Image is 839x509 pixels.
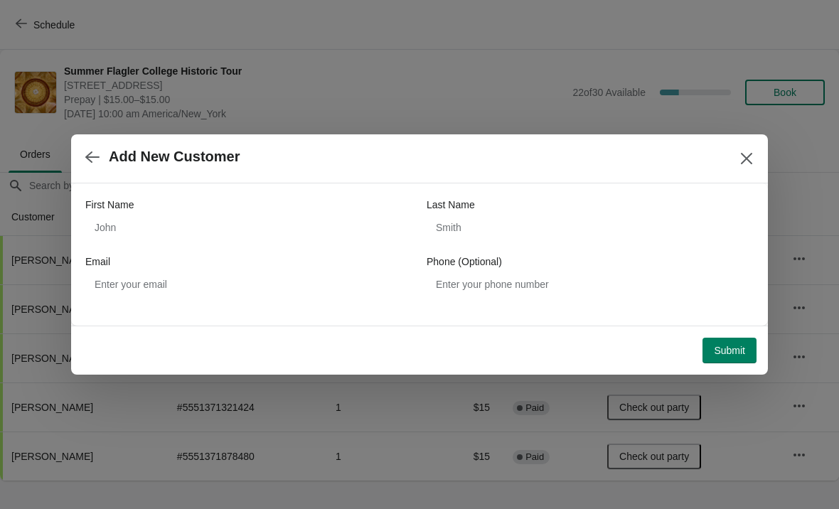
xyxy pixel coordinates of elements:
input: Enter your email [85,272,412,297]
h2: Add New Customer [109,149,240,165]
label: Last Name [427,198,475,212]
label: Phone (Optional) [427,254,502,269]
label: First Name [85,198,134,212]
button: Submit [702,338,757,363]
label: Email [85,254,110,269]
input: John [85,215,412,240]
input: Smith [427,215,754,240]
span: Submit [714,345,745,356]
button: Close [734,146,759,171]
input: Enter your phone number [427,272,754,297]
